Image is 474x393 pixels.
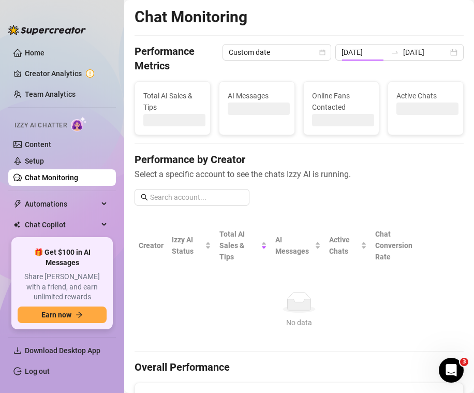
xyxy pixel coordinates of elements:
div: No data [143,317,455,328]
a: Home [25,49,45,57]
span: Total AI Sales & Tips [143,90,202,113]
th: Total AI Sales & Tips [215,222,271,269]
span: Automations [25,196,98,212]
a: Chat Monitoring [25,173,78,182]
span: Total AI Sales & Tips [219,228,259,263]
img: Chat Copilot [13,221,20,228]
span: Custom date [229,45,325,60]
span: Share [PERSON_NAME] with a friend, and earn unlimited rewards [18,272,107,302]
th: Chat Conversion Rate [371,222,431,269]
button: Earn nowarrow-right [18,307,107,323]
span: arrow-right [76,311,83,318]
a: Log out [25,367,50,375]
span: Online Fans Contacted [312,90,371,113]
img: AI Chatter [71,117,87,132]
span: Active Chats [396,90,455,101]
span: download [13,346,22,355]
span: thunderbolt [13,200,22,208]
span: to [391,48,399,56]
th: Active Chats [325,222,371,269]
h4: Performance by Creator [135,152,464,167]
span: Download Desktop App [25,346,100,355]
span: Izzy AI Chatter [14,121,67,130]
span: AI Messages [228,90,286,101]
span: swap-right [391,48,399,56]
h2: Chat Monitoring [135,7,247,27]
input: Search account... [150,192,243,203]
span: AI Messages [275,234,313,257]
input: Start date [342,47,387,58]
span: Earn now [41,311,71,319]
a: Creator Analytics exclamation-circle [25,65,108,82]
h4: Overall Performance [135,360,464,374]
iframe: Intercom live chat [439,358,464,383]
a: Setup [25,157,44,165]
th: AI Messages [271,222,325,269]
h4: Performance Metrics [135,44,223,73]
input: End date [403,47,448,58]
span: Chat Copilot [25,216,98,233]
span: 3 [460,358,468,366]
span: Izzy AI Status [172,234,203,257]
th: Creator [135,222,168,269]
span: search [141,194,148,201]
span: 🎁 Get $100 in AI Messages [18,248,107,268]
span: Active Chats [329,234,359,257]
a: Content [25,140,51,149]
span: calendar [319,49,325,55]
a: Team Analytics [25,90,76,98]
span: Select a specific account to see the chats Izzy AI is running. [135,168,464,181]
th: Izzy AI Status [168,222,215,269]
img: logo-BBDzfeDw.svg [8,25,86,35]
